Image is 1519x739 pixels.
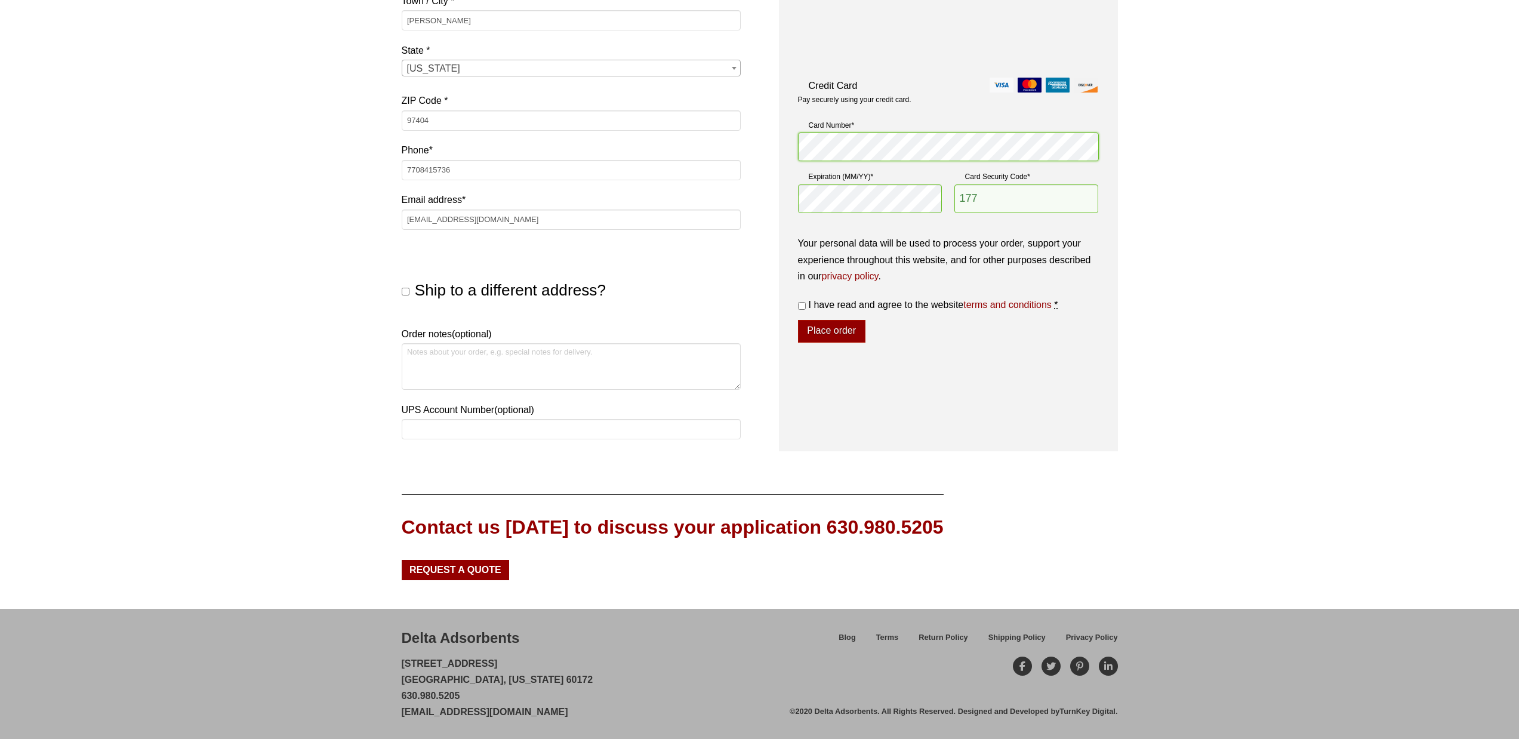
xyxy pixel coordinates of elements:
[1018,78,1042,93] img: mastercard
[876,634,898,642] span: Terms
[1074,78,1098,93] img: discover
[866,631,908,652] a: Terms
[402,288,409,295] input: Ship to a different address?
[1054,300,1058,310] abbr: required
[1046,78,1070,93] img: amex
[402,60,741,76] span: State
[402,402,741,418] label: UPS Account Number
[402,628,520,648] div: Delta Adsorbents
[402,192,741,208] label: Email address
[809,300,1052,310] span: I have read and agree to the website
[1066,634,1118,642] span: Privacy Policy
[1056,631,1118,652] a: Privacy Policy
[963,300,1052,310] a: terms and conditions
[798,171,942,183] label: Expiration (MM/YY)
[790,706,1117,717] div: ©2020 Delta Adsorbents. All Rights Reserved. Designed and Developed by .
[402,514,944,541] div: Contact us [DATE] to discuss your application 630.980.5205
[822,271,879,281] a: privacy policy
[1059,707,1116,716] a: TurnKey Digital
[402,60,740,77] span: Oregon
[415,281,606,299] span: Ship to a different address?
[494,405,534,415] span: (optional)
[798,235,1099,284] p: Your personal data will be used to process your order, support your experience throughout this we...
[990,78,1013,93] img: visa
[402,560,510,580] a: Request a Quote
[402,655,593,720] p: [STREET_ADDRESS] [GEOGRAPHIC_DATA], [US_STATE] 60172 630.980.5205
[798,15,979,61] iframe: reCAPTCHA
[828,631,865,652] a: Blog
[798,78,1099,94] label: Credit Card
[452,329,492,339] span: (optional)
[798,119,1099,131] label: Card Number
[798,302,806,310] input: I have read and agree to the websiteterms and conditions *
[402,42,741,58] label: State
[908,631,978,652] a: Return Policy
[402,707,568,717] a: [EMAIL_ADDRESS][DOMAIN_NAME]
[978,631,1056,652] a: Shipping Policy
[954,171,1099,183] label: Card Security Code
[798,115,1099,223] fieldset: Payment Info
[988,634,1046,642] span: Shipping Policy
[402,326,741,342] label: Order notes
[839,634,855,642] span: Blog
[919,634,968,642] span: Return Policy
[798,320,865,343] button: Place order
[798,95,1099,105] p: Pay securely using your credit card.
[954,184,1099,213] input: CSC
[409,565,501,575] span: Request a Quote
[402,93,741,109] label: ZIP Code
[402,142,741,158] label: Phone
